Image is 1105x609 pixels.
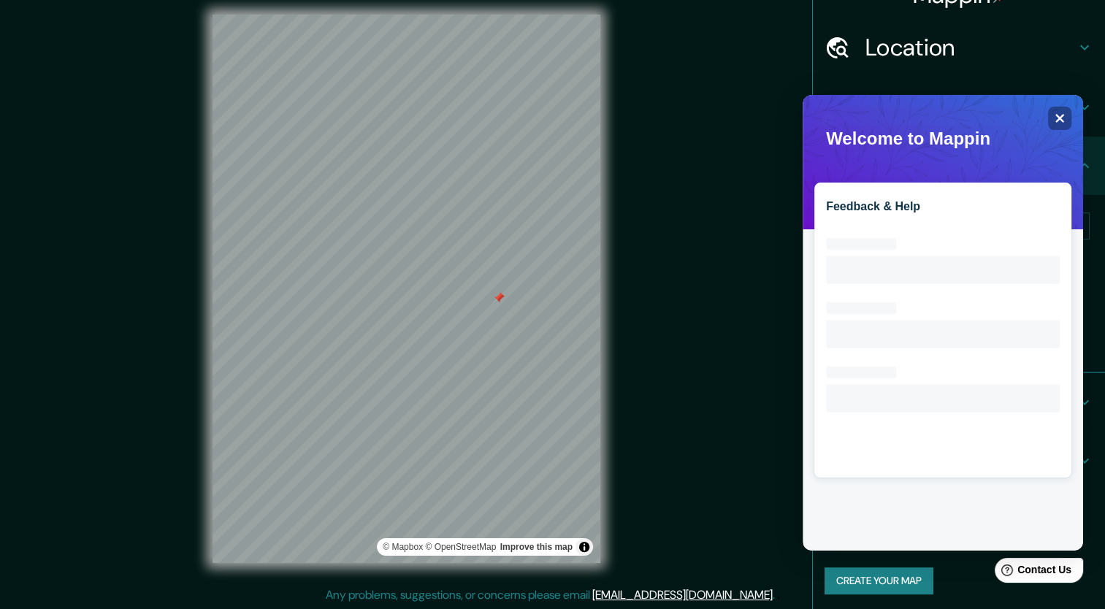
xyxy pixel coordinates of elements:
[825,567,933,594] button: Create your map
[803,95,1083,551] iframe: Help widget
[865,93,1076,122] h4: Pins
[813,78,1105,137] div: Pins
[975,552,1089,593] iframe: Help widget launcher
[775,586,777,604] div: .
[576,538,593,556] button: Toggle attribution
[777,586,780,604] div: .
[213,15,600,563] canvas: Map
[813,18,1105,77] div: Location
[592,587,773,602] a: [EMAIL_ADDRESS][DOMAIN_NAME]
[500,542,573,552] a: Map feedback
[425,542,496,552] a: OpenStreetMap
[865,33,1076,62] h4: Location
[326,586,775,604] p: Any problems, suggestions, or concerns please email .
[383,542,423,552] a: Mapbox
